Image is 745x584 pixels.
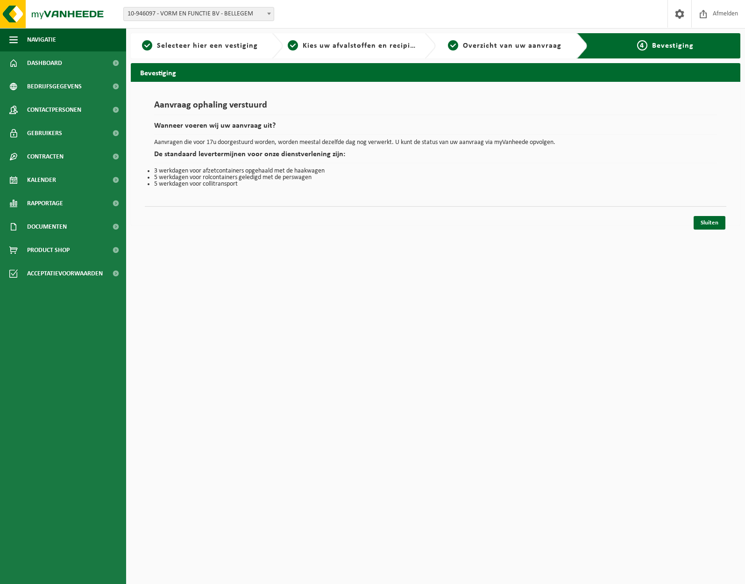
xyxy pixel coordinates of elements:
span: 10-946097 - VORM EN FUNCTIE BV - BELLEGEM [124,7,274,21]
li: 3 werkdagen voor afzetcontainers opgehaald met de haakwagen [154,168,717,174]
span: Contracten [27,145,64,168]
li: 5 werkdagen voor rolcontainers geledigd met de perswagen [154,174,717,181]
h2: De standaard levertermijnen voor onze dienstverlening zijn: [154,151,717,163]
span: 1 [142,40,152,50]
span: Product Shop [27,238,70,262]
span: Navigatie [27,28,56,51]
a: Sluiten [694,216,725,230]
span: Kalender [27,168,56,192]
a: 3Overzicht van uw aanvraag [440,40,569,51]
span: 3 [448,40,458,50]
span: Acceptatievoorwaarden [27,262,103,285]
span: 10-946097 - VORM EN FUNCTIE BV - BELLEGEM [123,7,274,21]
span: Contactpersonen [27,98,81,122]
span: Kies uw afvalstoffen en recipiënten [303,42,431,50]
span: Rapportage [27,192,63,215]
span: Selecteer hier een vestiging [157,42,258,50]
a: 1Selecteer hier een vestiging [135,40,264,51]
a: 2Kies uw afvalstoffen en recipiënten [288,40,417,51]
p: Aanvragen die voor 17u doorgestuurd worden, worden meestal dezelfde dag nog verwerkt. U kunt de s... [154,139,717,146]
span: 2 [288,40,298,50]
span: Bevestiging [652,42,694,50]
h2: Bevestiging [131,63,740,81]
span: Bedrijfsgegevens [27,75,82,98]
h1: Aanvraag ophaling verstuurd [154,101,717,115]
span: Gebruikers [27,122,62,145]
h2: Wanneer voeren wij uw aanvraag uit? [154,122,717,135]
li: 5 werkdagen voor collitransport [154,181,717,187]
span: Documenten [27,215,67,238]
span: 4 [637,40,647,50]
span: Overzicht van uw aanvraag [463,42,561,50]
span: Dashboard [27,51,62,75]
